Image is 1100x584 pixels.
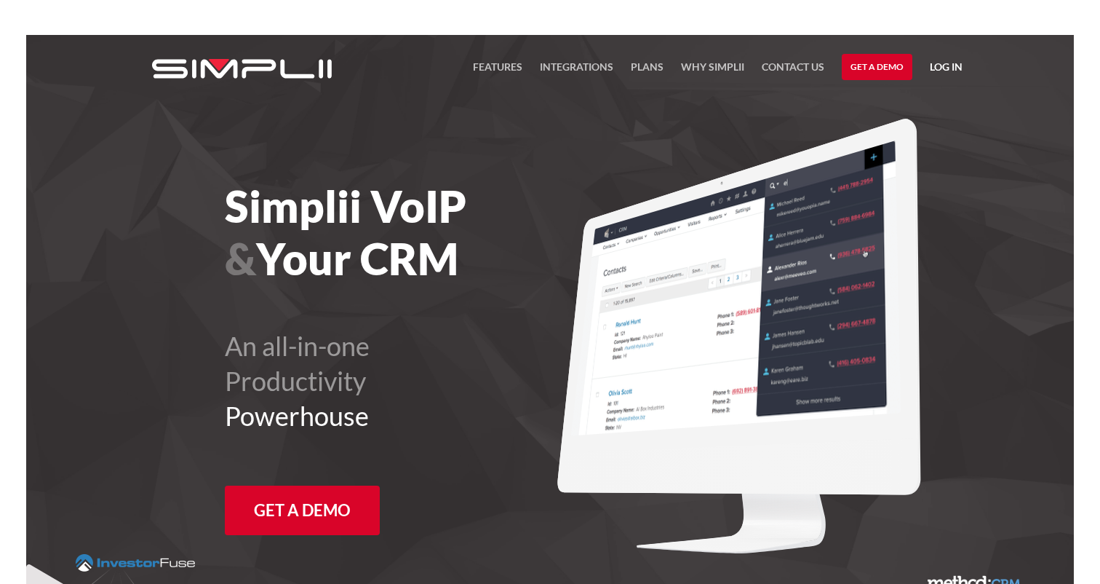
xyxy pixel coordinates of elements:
[225,328,630,433] h2: An all-in-one Productivity
[225,232,256,285] span: &
[225,486,380,535] a: Get a Demo
[842,54,912,80] a: Get a Demo
[473,58,522,84] a: FEATURES
[930,58,962,80] a: Log in
[225,400,369,432] span: Powerhouse
[762,58,824,84] a: Contact US
[540,58,613,84] a: Integrations
[137,35,332,103] a: home
[681,58,744,84] a: Why Simplii
[225,180,630,285] h1: Simplii VoIP Your CRM
[152,59,332,79] img: Simplii
[631,58,663,84] a: Plans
